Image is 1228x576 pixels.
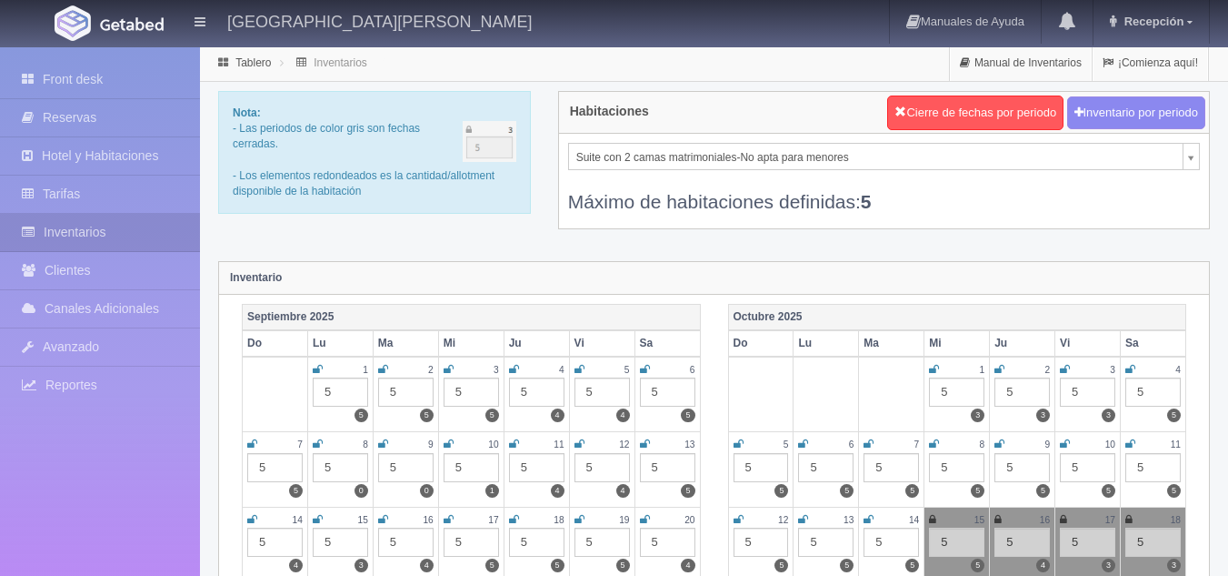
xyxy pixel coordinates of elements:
small: 20 [684,515,694,525]
small: 5 [784,440,789,450]
small: 15 [358,515,368,525]
th: Do [243,330,308,357]
small: 12 [778,515,788,525]
label: 3 [1102,559,1115,572]
label: 4 [420,559,434,572]
a: Suite con 2 camas matrimoniales-No apta para menores [568,143,1200,170]
div: 5 [1125,528,1181,557]
div: 5 [313,453,368,482]
th: Sa [634,330,700,357]
small: 9 [428,440,434,450]
small: 6 [849,440,854,450]
small: 14 [293,515,303,525]
small: 11 [554,440,564,450]
div: 5 [640,528,695,557]
th: Sa [1121,330,1186,357]
div: 5 [1125,378,1181,407]
div: 5 [864,528,919,557]
small: 7 [914,440,920,450]
div: 5 [994,378,1050,407]
small: 1 [363,365,368,375]
small: 17 [1105,515,1115,525]
label: 4 [551,409,564,422]
b: Nota: [233,106,261,119]
label: 5 [1036,484,1050,498]
div: 5 [798,528,854,557]
strong: Inventario [230,271,282,284]
label: 4 [1036,559,1050,572]
div: 5 [929,453,984,482]
th: Ju [504,330,569,357]
label: 5 [485,409,499,422]
th: Mi [924,330,990,357]
div: 5 [509,528,564,557]
th: Mi [438,330,504,357]
label: 3 [1102,409,1115,422]
div: 5 [864,453,919,482]
th: Octubre 2025 [728,304,1186,330]
div: 5 [574,528,630,557]
label: 5 [1167,409,1181,422]
a: ¡Comienza aquí! [1093,45,1208,81]
label: 3 [354,559,368,572]
div: 5 [798,453,854,482]
small: 16 [423,515,433,525]
small: 18 [554,515,564,525]
small: 9 [1044,440,1050,450]
label: 3 [1036,409,1050,422]
div: 5 [929,528,984,557]
small: 3 [1110,365,1115,375]
th: Vi [1055,330,1121,357]
label: 5 [1102,484,1115,498]
button: Cierre de fechas por periodo [887,96,1063,130]
th: Vi [569,330,634,357]
label: 5 [681,409,694,422]
label: 4 [681,559,694,572]
label: 4 [616,409,630,422]
small: 4 [1175,365,1181,375]
small: 16 [1040,515,1050,525]
label: 5 [905,559,919,572]
div: 5 [574,453,630,482]
div: 5 [929,378,984,407]
h4: Habitaciones [570,105,649,118]
div: 5 [378,378,434,407]
label: 5 [971,559,984,572]
label: 5 [1167,484,1181,498]
a: Inventarios [314,56,367,69]
small: 2 [1044,365,1050,375]
div: 5 [313,378,368,407]
label: 5 [774,559,788,572]
small: 6 [690,365,695,375]
small: 13 [844,515,854,525]
th: Lu [307,330,373,357]
button: Inventario por periodo [1067,96,1205,130]
div: 5 [1060,378,1115,407]
a: Tablero [235,56,271,69]
label: 5 [681,484,694,498]
b: 5 [861,191,872,212]
label: 5 [485,559,499,572]
span: Recepción [1120,15,1184,28]
label: 1 [485,484,499,498]
label: 4 [551,484,564,498]
th: Ma [859,330,924,357]
div: Máximo de habitaciones definidas: [568,170,1200,215]
h4: [GEOGRAPHIC_DATA][PERSON_NAME] [227,9,532,32]
small: 17 [488,515,498,525]
small: 15 [974,515,984,525]
div: 5 [444,378,499,407]
div: 5 [734,528,789,557]
small: 7 [297,440,303,450]
div: 5 [509,453,564,482]
img: Getabed [55,5,91,41]
div: 5 [378,453,434,482]
small: 5 [624,365,630,375]
label: 5 [420,409,434,422]
div: 5 [1060,528,1115,557]
th: Ma [373,330,438,357]
label: 4 [616,484,630,498]
label: 0 [420,484,434,498]
div: 5 [313,528,368,557]
label: 3 [1167,559,1181,572]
